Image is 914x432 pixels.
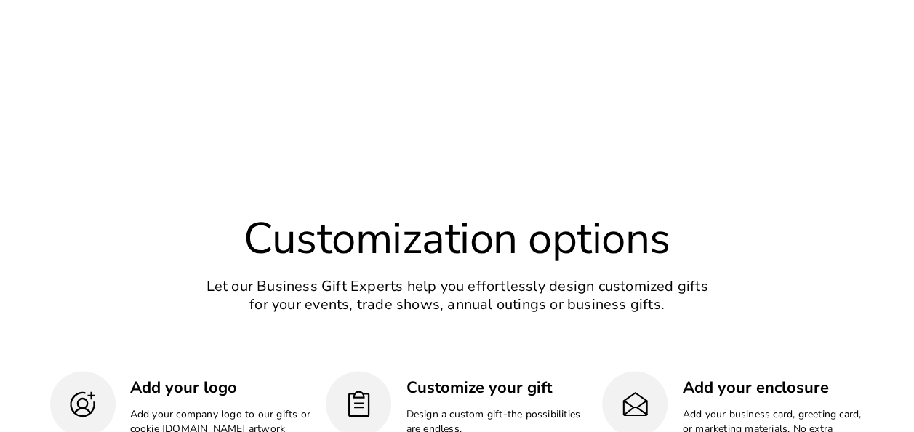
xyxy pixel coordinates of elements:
h3: Add your enclosure [682,376,864,399]
h2: Customization options [50,214,865,262]
h3: Customize your gift [406,376,588,399]
h6: Let our Business Gift Experts help you effortlessly design customized gifts for your events, trad... [50,276,865,313]
img: Add your logo [67,388,98,420]
img: Customize your gift [343,388,374,420]
img: Add your enclosure [620,388,651,420]
h3: Add your logo [130,376,312,399]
